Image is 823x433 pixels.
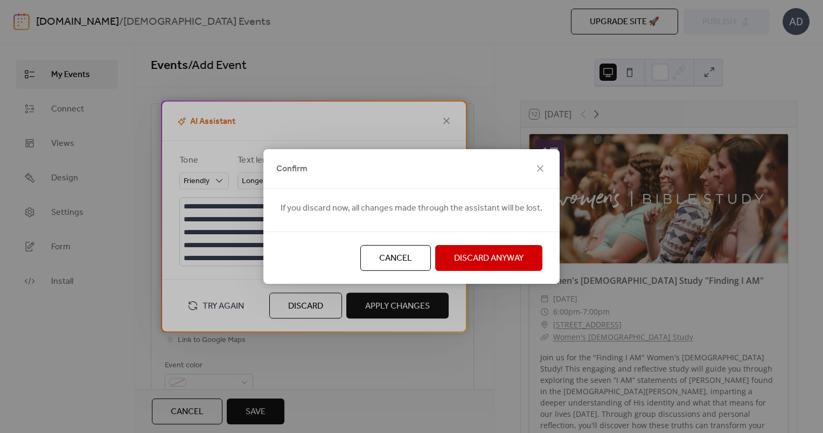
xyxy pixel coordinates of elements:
[379,252,412,265] span: Cancel
[276,163,308,176] span: Confirm
[435,245,542,271] button: Discard Anyway
[360,245,431,271] button: Cancel
[281,202,542,215] span: If you discard now, all changes made through the assistant will be lost.
[454,252,524,265] span: Discard Anyway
